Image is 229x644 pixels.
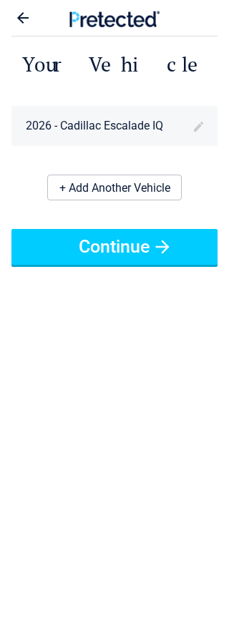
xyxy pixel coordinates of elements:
[194,122,203,131] img: Edit Car
[47,175,182,200] a: + Add Another Vehicle
[11,229,218,265] button: Continue
[26,117,163,135] span: 2026 - Cadillac Escalade IQ
[69,11,160,27] img: Main Logo
[11,51,218,77] h2: Your Vehicle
